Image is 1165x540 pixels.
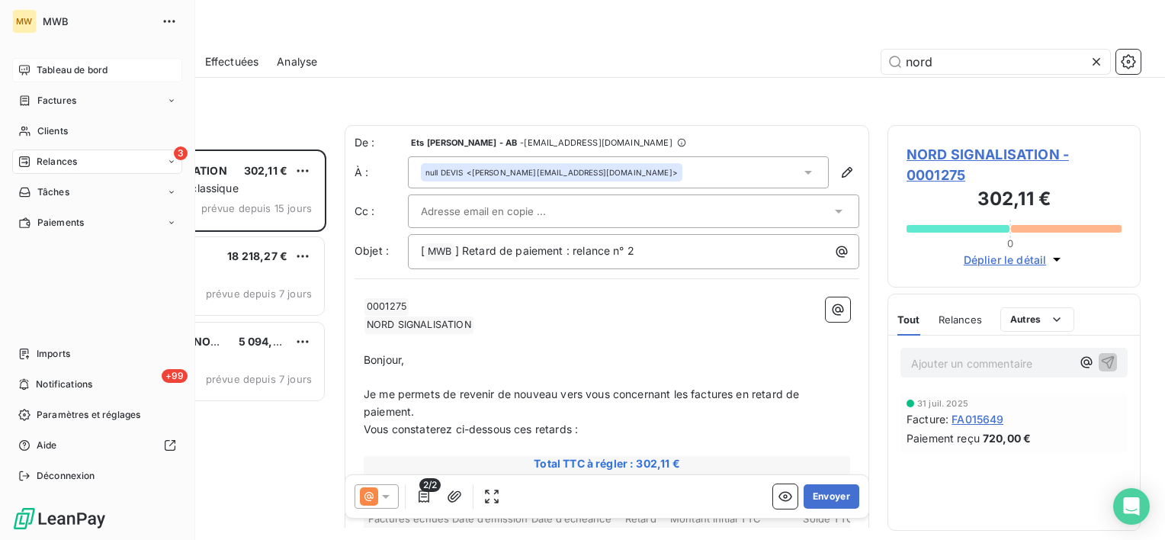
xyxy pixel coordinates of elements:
[421,200,585,223] input: Adresse email en copie ...
[43,15,152,27] span: MWB
[531,511,612,527] th: Date d’échéance
[37,94,76,108] span: Factures
[364,353,404,366] span: Bonjour,
[419,478,441,492] span: 2/2
[73,149,326,540] div: grid
[804,484,859,509] button: Envoyer
[983,430,1031,446] span: 720,00 €
[244,164,287,177] span: 302,11 €
[907,430,980,446] span: Paiement reçu
[455,244,634,257] span: ] Retard de paiement : relance n° 2
[881,50,1110,74] input: Rechercher
[520,138,672,147] span: - [EMAIL_ADDRESS][DOMAIN_NAME]
[364,387,802,418] span: Je me permets de revenir de nouveau vers vous concernant les factures en retard de paiement.
[1007,237,1013,249] span: 0
[206,373,312,385] span: prévue depuis 7 jours
[37,124,68,138] span: Clients
[239,335,297,348] span: 5 094,00 €
[614,511,668,527] th: Retard
[37,439,57,452] span: Aide
[355,204,408,219] label: Cc :
[763,511,855,527] th: Solde TTC
[411,138,517,147] span: Ets [PERSON_NAME] - AB
[366,471,848,485] span: Pénalités IFR : + 40,00 €
[421,244,425,257] span: [
[907,144,1122,185] span: NORD SIGNALISATION - 0001275
[425,243,454,261] span: MWB
[36,378,92,391] span: Notifications
[364,317,473,334] span: NORD SIGNALISATION
[205,54,259,69] span: Effectuées
[367,511,450,527] th: Factures échues
[907,411,948,427] span: Facture :
[355,135,408,150] span: De :
[425,167,464,178] span: null DEVIS
[174,146,188,160] span: 3
[425,167,678,178] div: <[PERSON_NAME][EMAIL_ADDRESS][DOMAIN_NAME]>
[162,369,188,383] span: +99
[364,423,578,436] span: Vous constaterez ci-dessous ces retards :
[37,216,84,230] span: Paiements
[451,511,528,527] th: Date d’émission
[37,185,69,199] span: Tâches
[37,347,70,361] span: Imports
[939,313,982,326] span: Relances
[37,155,77,169] span: Relances
[37,63,108,77] span: Tableau de bord
[364,298,409,316] span: 0001275
[366,456,848,471] span: Total TTC à régler : 302,11 €
[12,433,182,458] a: Aide
[1113,488,1150,525] div: Open Intercom Messenger
[952,411,1003,427] span: FA015649
[277,54,317,69] span: Analyse
[12,506,107,531] img: Logo LeanPay
[897,313,920,326] span: Tout
[964,252,1047,268] span: Déplier le détail
[206,288,312,300] span: prévue depuis 7 jours
[917,399,968,408] span: 31 juil. 2025
[959,251,1070,268] button: Déplier le détail
[37,469,95,483] span: Déconnexion
[227,249,287,262] span: 18 218,27 €
[1000,307,1074,332] button: Autres
[12,9,37,34] div: MW
[355,244,389,257] span: Objet :
[201,202,312,214] span: prévue depuis 15 jours
[907,185,1122,216] h3: 302,11 €
[355,165,408,180] label: À :
[37,408,140,422] span: Paramètres et réglages
[669,511,762,527] th: Montant initial TTC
